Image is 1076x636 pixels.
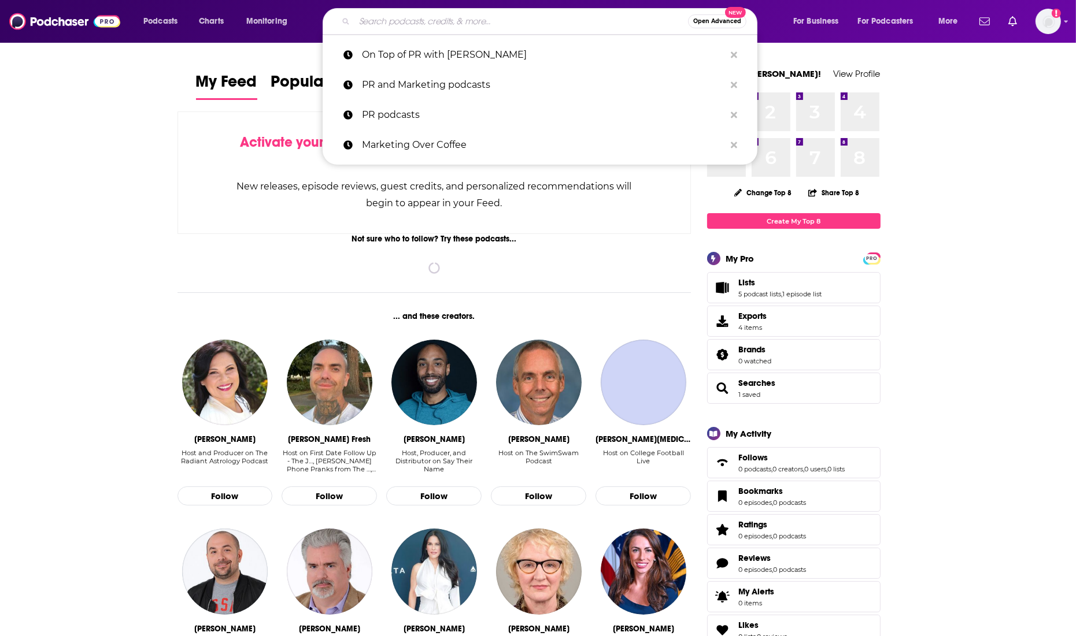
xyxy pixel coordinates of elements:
span: 0 items [739,599,775,607]
span: Ratings [739,519,768,530]
div: Peter Rosenberg [194,624,256,634]
a: My Feed [196,72,257,100]
div: Host and Producer on The Radiant Astrology Podcast [178,449,273,474]
span: , [772,566,774,574]
img: Jubal Fresh [287,340,372,425]
span: , [772,465,773,473]
a: Marketing Over Coffee [323,130,757,160]
span: Reviews [739,553,771,563]
span: Logged in as LindaBurns [1036,9,1061,34]
input: Search podcasts, credits, & more... [354,12,688,31]
a: PRO [865,254,879,262]
a: PR podcasts [323,100,757,130]
a: Alyssa Farah Griffin [601,529,686,614]
a: 0 podcasts [774,532,807,540]
a: Ratings [711,522,734,538]
a: Searches [711,380,734,396]
a: 0 podcasts [739,465,772,473]
a: Reviews [711,555,734,571]
span: , [772,499,774,507]
a: Wendi Nix [601,340,686,425]
span: , [804,465,805,473]
a: Likes [739,620,787,630]
img: Don La Greca [287,529,372,614]
div: My Pro [726,253,755,264]
span: Follows [739,452,768,463]
span: For Podcasters [858,13,914,29]
span: Follows [707,447,881,478]
svg: Add a profile image [1052,9,1061,18]
a: 5 podcast lists [739,290,782,298]
img: John Culhane [496,340,582,425]
img: Chris Colbert [391,340,477,425]
img: Fiona Hill [496,529,582,614]
div: Fiona Hill [508,624,570,634]
img: Peter Rosenberg [182,529,268,614]
a: Podchaser - Follow, Share and Rate Podcasts [9,10,120,32]
div: Chris Colbert [404,434,465,444]
a: 0 lists [828,465,845,473]
div: by following Podcasts, Creators, Lists, and other Users! [236,134,633,168]
span: More [938,13,958,29]
div: Host on The SwimSwam Podcast [491,449,586,465]
a: Brands [711,347,734,363]
div: Host on The SwimSwam Podcast [491,449,586,474]
div: Host on College Football Live [596,449,691,465]
a: 0 episodes [739,532,772,540]
div: Search podcasts, credits, & more... [334,8,768,35]
div: Host on First Date Follow Up - The J…, Jubal Phone Pranks from The …, The Jubal Show ON DEMAND, a... [282,449,377,474]
button: open menu [930,12,973,31]
div: Don La Greca [299,624,360,634]
span: Lists [707,272,881,303]
div: Host, Producer, and Distributor on Say Their Name [386,449,482,473]
button: Follow [596,486,691,506]
button: Share Top 8 [808,181,860,204]
span: Ratings [707,514,881,545]
div: New releases, episode reviews, guest credits, and personalized recommendations will begin to appe... [236,178,633,211]
span: My Alerts [739,586,775,597]
div: Host and Producer on The Radiant Astrology Podcast [178,449,273,465]
div: Wendi Nix [596,434,691,444]
button: open menu [851,12,930,31]
span: Brands [707,339,881,370]
img: Christina Caudill [182,340,268,425]
span: Bookmarks [739,486,783,496]
span: 4 items [739,323,767,332]
span: My Alerts [711,589,734,605]
a: Reviews [739,553,807,563]
span: Brands [739,344,766,355]
div: Not sure who to follow? Try these podcasts... [178,234,692,244]
span: Exports [739,311,767,321]
span: Bookmarks [707,481,881,512]
div: Jubal Fresh [288,434,371,444]
a: Popular Feed [271,72,369,100]
div: Christina Caudill [194,434,256,444]
a: Charts [191,12,231,31]
img: Martha Debayle [391,529,477,614]
a: My Alerts [707,581,881,612]
span: Open Advanced [693,18,741,24]
span: PRO [865,254,879,263]
div: Host, Producer, and Distributor on Say Their Name [386,449,482,474]
span: Lists [739,277,756,288]
a: Bookmarks [739,486,807,496]
div: Host on College Football Live [596,449,691,474]
a: Bookmarks [711,488,734,504]
a: View Profile [834,68,881,79]
button: Show profile menu [1036,9,1061,34]
span: My Feed [196,72,257,98]
a: On Top of PR with [PERSON_NAME] [323,40,757,70]
a: 1 saved [739,390,761,399]
div: ... and these creators. [178,311,692,321]
a: Ratings [739,519,807,530]
a: 0 creators [773,465,804,473]
a: Welcome [PERSON_NAME]! [707,68,822,79]
div: Host on First Date Follow Up - The J…, [PERSON_NAME] Phone Pranks from The …, The [PERSON_NAME] S... [282,449,377,473]
span: Likes [739,620,759,630]
span: Searches [739,378,776,388]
